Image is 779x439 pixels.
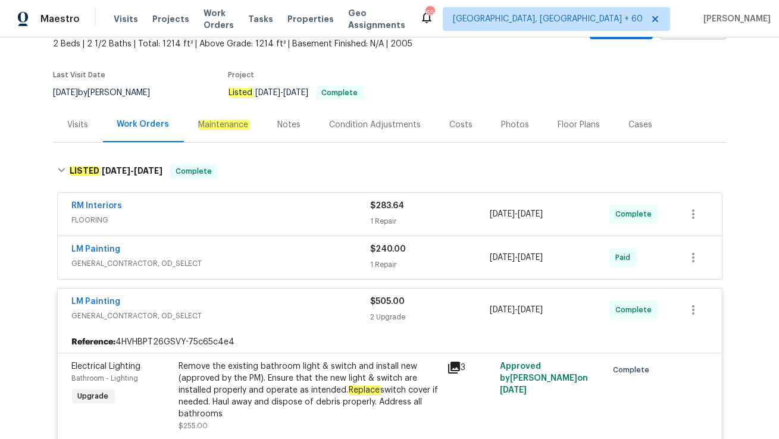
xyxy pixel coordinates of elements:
span: $255.00 [179,422,208,429]
div: 2 Upgrade [371,311,490,323]
span: Last Visit Date [54,71,106,79]
span: Approved by [PERSON_NAME] on [500,362,588,394]
span: Tasks [248,15,273,23]
div: 3 [447,360,493,375]
span: Complete [613,364,654,376]
span: [GEOGRAPHIC_DATA], [GEOGRAPHIC_DATA] + 60 [453,13,643,25]
span: - [102,167,162,175]
span: Complete [317,89,363,96]
span: [DATE] [256,89,281,97]
span: [DATE] [500,386,527,394]
span: [DATE] [518,210,543,218]
span: Paid [615,252,635,264]
span: $505.00 [371,297,405,306]
em: Maintenance [198,120,249,130]
a: LM Painting [72,245,121,253]
span: GENERAL_CONTRACTOR, OD_SELECT [72,310,371,322]
span: [DATE] [490,306,515,314]
div: by [PERSON_NAME] [54,86,165,100]
div: Notes [278,119,301,131]
a: RM Interiors [72,202,123,210]
span: FLOORING [72,214,371,226]
span: Properties [287,13,334,25]
span: 2 Beds | 2 1/2 Baths | Total: 1214 ft² | Above Grade: 1214 ft² | Basement Finished: N/A | 2005 [54,38,485,50]
span: [DATE] [134,167,162,175]
div: Remove the existing bathroom light & switch and install new (approved by the PM). Ensure that the... [179,360,440,420]
span: $283.64 [371,202,405,210]
div: LISTED [DATE]-[DATE]Complete [54,152,726,190]
a: LM Painting [72,297,121,306]
span: [DATE] [518,306,543,314]
div: Work Orders [117,118,170,130]
div: 1 Repair [371,215,490,227]
span: Work Orders [204,7,234,31]
div: 1 Repair [371,259,490,271]
span: Maestro [40,13,80,25]
span: - [490,208,543,220]
div: Floor Plans [558,119,600,131]
span: [DATE] [490,253,515,262]
span: Geo Assignments [348,7,405,31]
div: Costs [450,119,473,131]
span: [PERSON_NAME] [699,13,771,25]
b: Reference: [72,336,116,348]
span: Project [229,71,255,79]
span: Projects [152,13,189,25]
span: - [490,304,543,316]
em: LISTED [69,166,100,175]
span: Bathroom - Lighting [72,375,139,382]
div: 653 [426,7,434,19]
span: Electrical Lighting [72,362,141,371]
em: Replace [349,385,381,395]
span: Upgrade [73,390,114,402]
span: GENERAL_CONTRACTOR, OD_SELECT [72,258,371,269]
span: Complete [615,208,656,220]
span: [DATE] [284,89,309,97]
span: [DATE] [54,89,79,97]
span: - [256,89,309,97]
span: Visits [114,13,138,25]
span: [DATE] [518,253,543,262]
span: - [490,252,543,264]
div: Condition Adjustments [330,119,421,131]
span: Complete [171,165,217,177]
div: Cases [629,119,653,131]
span: Complete [615,304,656,316]
span: $240.00 [371,245,406,253]
div: Visits [68,119,89,131]
div: 4HVHBPT26GSVY-75c65c4e4 [58,331,722,353]
span: [DATE] [490,210,515,218]
span: [DATE] [102,167,130,175]
div: Photos [502,119,530,131]
em: Listed [229,88,254,98]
